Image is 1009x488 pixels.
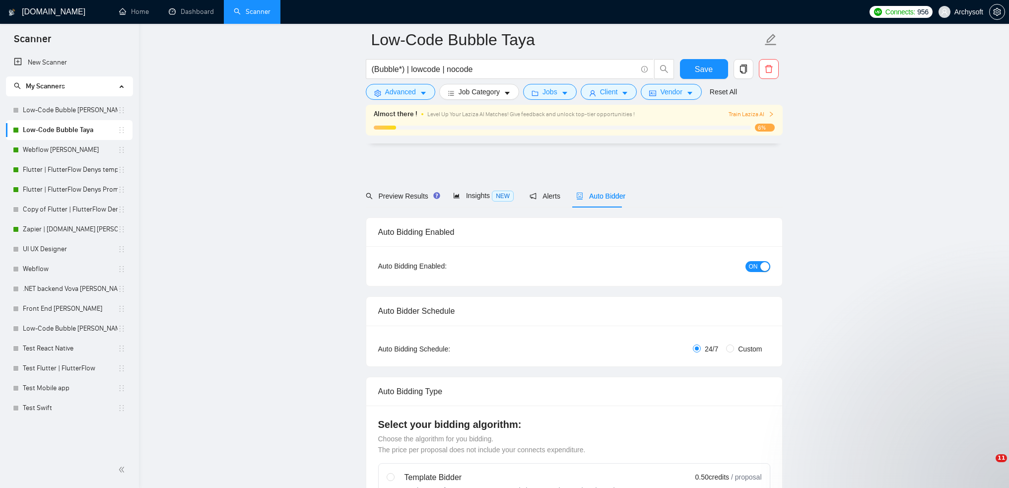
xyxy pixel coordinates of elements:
span: holder [118,206,126,213]
img: upwork-logo.png [874,8,882,16]
a: Zapier | [DOMAIN_NAME] [PERSON_NAME] [23,219,118,239]
span: search [655,65,673,73]
li: Copy of Flutter | FlutterFlow Denys (T,T,S) New promt [6,200,133,219]
span: idcard [649,89,656,97]
li: Low-Code Bubble Michael [6,319,133,339]
a: Test Swift [23,398,118,418]
a: Low-Code Bubble Taya [23,120,118,140]
input: Search Freelance Jobs... [372,63,637,75]
div: Tooltip anchor [432,191,441,200]
span: Advanced [385,86,416,97]
span: Save [695,63,713,75]
a: Front End [PERSON_NAME] [23,299,118,319]
span: 24/7 [701,344,722,354]
span: folder [532,89,538,97]
span: holder [118,106,126,114]
span: Choose the algorithm for you bidding. The price per proposal does not include your connects expen... [378,435,586,454]
span: bars [448,89,455,97]
div: Auto Bidding Enabled: [378,261,509,272]
div: Auto Bidding Enabled [378,218,770,246]
span: Preview Results [366,192,437,200]
span: holder [118,285,126,293]
span: 6% [755,124,775,132]
a: .NET backend Vova [PERSON_NAME] [23,279,118,299]
li: Test Flutter | FlutterFlow [6,358,133,378]
span: holder [118,166,126,174]
span: holder [118,146,126,154]
a: Low-Code Bubble [PERSON_NAME] [23,319,118,339]
span: holder [118,345,126,352]
img: logo [8,4,15,20]
span: holder [118,325,126,333]
input: Scanner name... [371,27,762,52]
span: Almost there ! [374,109,417,120]
li: Flutter | FlutterFlow Denys Promt (T,T,S) [6,180,133,200]
li: Test Swift [6,398,133,418]
a: Webflow [23,259,118,279]
div: Template Bidder [404,472,635,484]
span: double-left [118,465,128,475]
h4: Select your bidding algorithm: [378,418,770,431]
a: setting [989,8,1005,16]
li: Webflow [6,259,133,279]
button: delete [759,59,779,79]
span: holder [118,126,126,134]
span: NEW [492,191,514,202]
a: New Scanner [14,53,125,72]
a: homeHome [119,7,149,16]
span: caret-down [621,89,628,97]
span: edit [764,33,777,46]
a: dashboardDashboard [169,7,214,16]
span: Client [600,86,618,97]
span: notification [530,193,537,200]
a: Webflow [PERSON_NAME] [23,140,118,160]
span: caret-down [504,89,511,97]
span: My Scanners [26,82,65,90]
iframe: Intercom live chat [975,454,999,478]
span: holder [118,265,126,273]
div: Auto Bidder Schedule [378,297,770,325]
span: info-circle [641,66,648,72]
span: Level Up Your Laziza AI Matches! Give feedback and unlock top-tier opportunities ! [427,111,635,118]
a: Test Flutter | FlutterFlow [23,358,118,378]
li: Webflow Anna [6,140,133,160]
span: 0.50 credits [695,472,729,483]
span: search [14,82,21,89]
span: 956 [917,6,928,17]
span: right [768,111,774,117]
span: Connects: [885,6,915,17]
button: Save [680,59,728,79]
div: Auto Bidding Type [378,377,770,406]
span: holder [118,384,126,392]
span: holder [118,404,126,412]
li: Low-Code Bubble Anna [6,100,133,120]
a: Test React Native [23,339,118,358]
button: barsJob Categorycaret-down [439,84,519,100]
span: area-chart [453,192,460,199]
button: Train Laziza AI [729,110,774,119]
span: caret-down [686,89,693,97]
span: robot [576,193,583,200]
li: Test React Native [6,339,133,358]
span: holder [118,305,126,313]
span: 11 [996,454,1007,462]
a: Test Mobile app [23,378,118,398]
span: Insights [453,192,514,200]
span: caret-down [420,89,427,97]
span: search [366,193,373,200]
span: ON [749,261,758,272]
span: copy [734,65,753,73]
span: My Scanners [14,82,65,90]
a: searchScanner [234,7,270,16]
span: Jobs [542,86,557,97]
button: setting [989,4,1005,20]
li: New Scanner [6,53,133,72]
div: Auto Bidding Schedule: [378,344,509,354]
li: Front End Denys Liienko [6,299,133,319]
li: Test Mobile app [6,378,133,398]
span: / proposal [731,472,761,482]
span: Alerts [530,192,560,200]
a: Flutter | FlutterFlow Denys Promt (T,T,S) [23,180,118,200]
span: Auto Bidder [576,192,625,200]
